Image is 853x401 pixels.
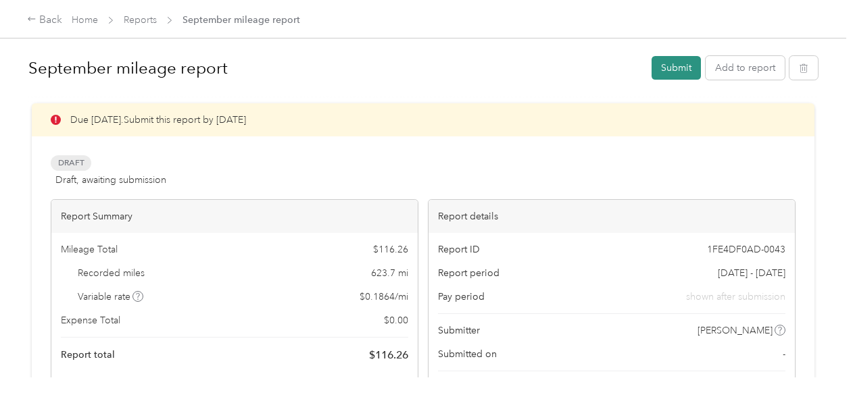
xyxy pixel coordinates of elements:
[686,290,785,304] span: shown after submission
[182,13,300,27] span: September mileage report
[78,290,144,304] span: Variable rate
[61,348,115,362] span: Report total
[652,56,701,80] button: Submit
[707,242,785,257] span: 1FE4DF0AD-0043
[51,155,91,171] span: Draft
[429,200,795,233] div: Report details
[360,290,408,304] span: $ 0.1864 / mi
[438,323,480,338] span: Submitter
[373,242,408,257] span: $ 116.26
[28,52,642,84] h1: September mileage report
[61,313,120,327] span: Expense Total
[55,173,166,187] span: Draft, awaiting submission
[371,266,408,280] span: 623.7 mi
[777,325,853,401] iframe: Everlance-gr Chat Button Frame
[369,347,408,363] span: $ 116.26
[706,56,785,80] button: Add to report
[718,266,785,280] span: [DATE] - [DATE]
[438,266,499,280] span: Report period
[72,14,98,26] a: Home
[438,242,480,257] span: Report ID
[32,103,814,136] div: Due [DATE]. Submit this report by [DATE]
[438,290,485,304] span: Pay period
[124,14,157,26] a: Reports
[438,347,497,361] span: Submitted on
[27,12,62,28] div: Back
[51,200,418,233] div: Report Summary
[61,242,118,257] span: Mileage Total
[78,266,145,280] span: Recorded miles
[698,323,773,338] span: [PERSON_NAME]
[384,313,408,327] span: $ 0.00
